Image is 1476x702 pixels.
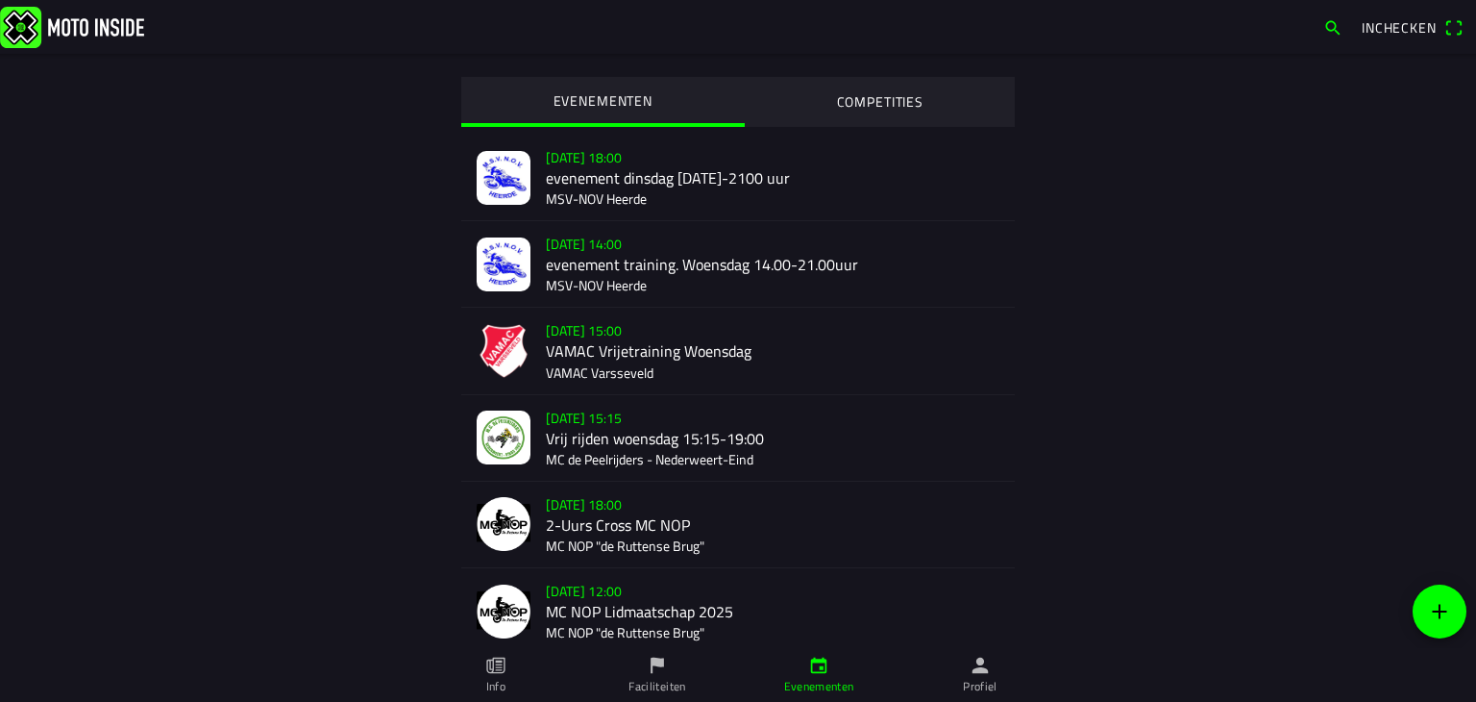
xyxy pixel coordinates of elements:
[784,678,854,695] ion-label: Evenementen
[963,678,997,695] ion-label: Profiel
[461,568,1015,655] a: [DATE] 12:00MC NOP Lidmaatschap 2025MC NOP "de Ruttense Brug"
[461,77,745,127] ion-segment-button: EVENEMENTEN
[461,482,1015,568] a: [DATE] 18:002-Uurs Cross MC NOPMC NOP "de Ruttense Brug"
[1362,17,1437,38] span: Inchecken
[461,221,1015,308] a: [DATE] 14:00evenement training. Woensdag 14.00-21.00uurMSV-NOV Heerde
[970,655,991,676] ion-icon: person
[1314,11,1352,43] a: search
[477,411,530,464] img: jTTcQPfqoNuIVoTDkzfkBWayjdlWSf43eUT9hLc3.jpg
[1428,600,1451,623] ion-icon: add
[628,678,685,695] ion-label: Faciliteiten
[485,655,506,676] ion-icon: paper
[477,497,530,551] img: z4OA0VIirXUWk1e4CfSck5GOOOl9asez4QfnKuOP.png
[461,308,1015,394] a: [DATE] 15:00VAMAC Vrijetraining WoensdagVAMAC Varsseveld
[461,395,1015,482] a: [DATE] 15:15Vrij rijden woensdag 15:15-19:00MC de Peelrijders - Nederweert-Eind
[1352,11,1472,43] a: Incheckenqr scanner
[477,238,530,291] img: k137bo8lEvRdttaoTyZxjRlU4nE7JlQNNs5A6sCR.jpg
[745,77,1016,127] ion-segment-button: COMPETITIES
[808,655,829,676] ion-icon: calendar
[477,324,530,378] img: mRCZVMXE98KF1UIaoOxJy4uYnaBQGj3OHnETWAF6.png
[647,655,668,676] ion-icon: flag
[486,678,505,695] ion-label: Info
[477,585,530,639] img: GmdhPuAHibeqhJsKIY2JiwLbclnkXaGSfbvBl2T8.png
[461,135,1015,221] a: [DATE] 18:00evenement dinsdag [DATE]-2100 uurMSV-NOV Heerde
[477,151,530,205] img: y9dJABuPvlhQAIyE7Reuexy88DeING5RReL61dHp.jpg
